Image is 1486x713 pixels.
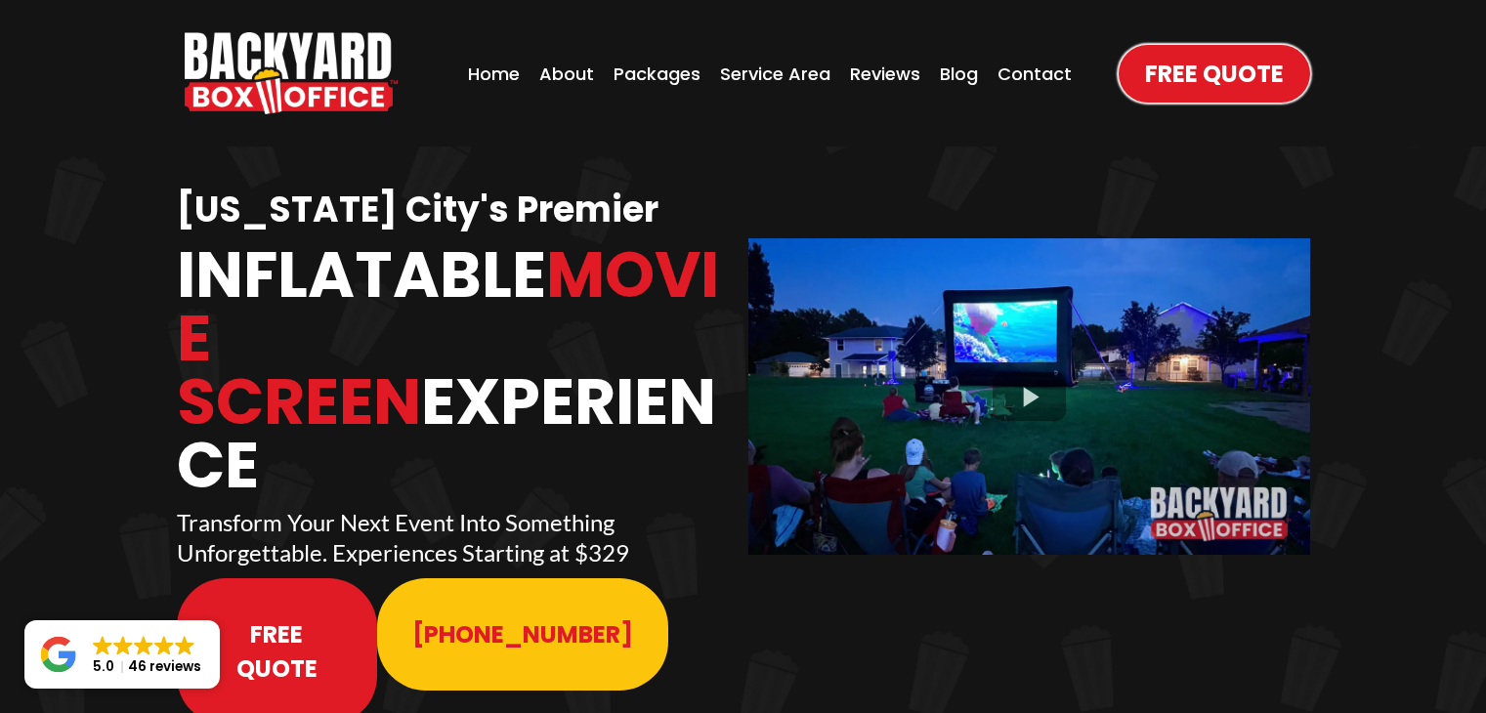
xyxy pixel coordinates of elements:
[185,32,398,114] a: https://www.backyardboxoffice.com
[992,55,1078,93] a: Contact
[377,578,668,691] a: 913-214-1202
[412,617,633,651] span: [PHONE_NUMBER]
[844,55,926,93] a: Reviews
[177,507,739,567] p: Transform Your Next Event Into Something Unforgettable. Experiences Starting at $329
[1145,57,1284,91] span: Free Quote
[177,188,739,233] h1: [US_STATE] City's Premier
[177,231,719,446] span: Movie Screen
[462,55,526,93] a: Home
[185,32,398,114] img: Backyard Box Office
[212,617,343,686] span: Free Quote
[1119,45,1310,103] a: Free Quote
[934,55,984,93] a: Blog
[608,55,706,93] a: Packages
[177,243,739,497] h1: Inflatable Experience
[24,620,220,689] a: Close GoogleGoogleGoogleGoogleGoogle 5.046 reviews
[533,55,600,93] a: About
[714,55,836,93] a: Service Area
